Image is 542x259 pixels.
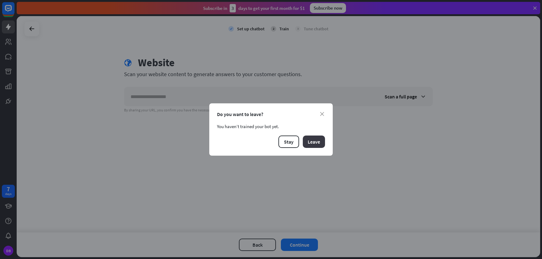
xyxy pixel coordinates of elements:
[320,112,324,116] i: close
[217,111,325,117] div: Do you want to leave?
[5,2,23,21] button: Open LiveChat chat widget
[217,123,325,129] div: You haven’t trained your bot yet.
[278,136,299,148] button: Stay
[303,136,325,148] button: Leave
